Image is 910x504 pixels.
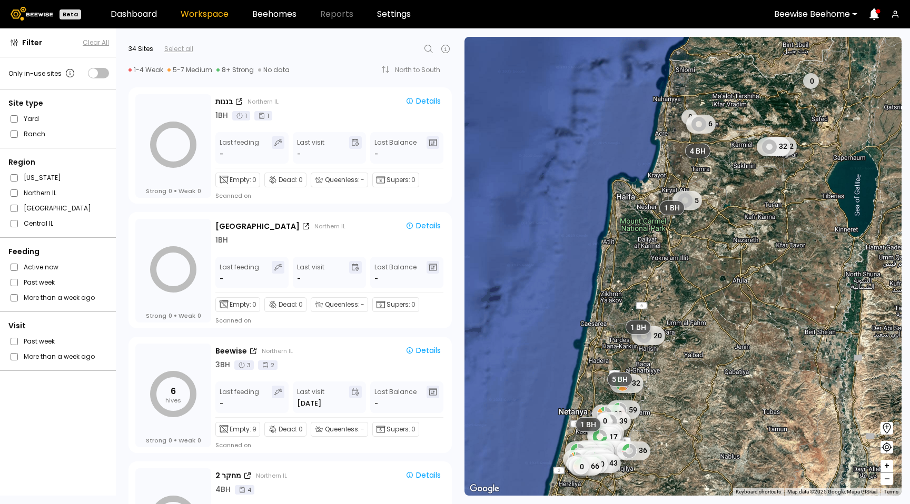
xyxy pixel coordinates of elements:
[374,149,378,159] span: -
[24,218,53,229] label: Central IL
[372,173,419,187] div: Supers:
[787,489,877,495] span: Map data ©2025 Google, Mapa GISrael
[146,187,201,195] div: Strong Weak
[607,400,640,419] div: 59
[566,456,582,472] div: 0
[215,96,233,107] div: בננות
[181,10,229,18] a: Workspace
[215,484,231,495] div: 4 BH
[215,422,260,437] div: Empty:
[215,221,300,232] div: [GEOGRAPHIC_DATA]
[411,175,416,185] span: 0
[884,459,890,472] span: +
[630,322,646,332] span: 1 BH
[164,44,193,54] div: Select all
[297,398,321,409] div: [DATE]
[374,274,378,284] span: -
[299,300,303,309] span: 0
[311,422,368,437] div: Queenless:
[573,459,589,475] div: 0
[411,425,416,434] span: 0
[248,97,279,106] div: Northern IL
[22,37,42,48] span: Filter
[592,405,626,424] div: 38
[24,172,61,183] label: [US_STATE]
[83,38,109,47] button: Clear All
[361,300,364,309] span: -
[587,427,621,446] div: 17
[596,413,612,429] div: 0
[146,437,201,444] div: Strong Weak
[252,10,296,18] a: Beehomes
[11,7,53,21] img: Beewise logo
[401,95,445,108] button: Details
[252,425,256,434] span: 9
[197,437,201,444] span: 0
[220,398,224,409] div: -
[672,191,702,210] div: 5
[612,375,628,384] span: 5 BH
[167,66,212,74] div: 5-7 Medium
[374,386,417,409] div: Last Balance
[405,470,441,480] div: Details
[215,173,260,187] div: Empty:
[374,261,417,284] div: Last Balance
[587,454,621,473] div: 43
[361,175,364,185] span: -
[297,386,324,409] div: Last visit
[234,360,254,370] div: 3
[264,297,306,312] div: Dead:
[8,98,109,109] div: Site type
[884,472,890,486] span: –
[24,351,95,362] label: More than a week ago
[580,445,614,464] div: 42
[258,360,278,370] div: 2
[24,277,55,288] label: Past week
[314,222,345,230] div: Northern IL
[631,326,665,345] div: 20
[405,221,441,230] div: Details
[467,482,502,496] a: Open this area in Google Maps (opens a new window)
[197,187,201,195] span: 0
[395,67,448,73] div: North to South
[757,137,790,156] div: 32
[220,386,259,409] div: Last feeding
[736,488,781,496] button: Keyboard shortcuts
[372,422,419,437] div: Supers:
[575,440,609,459] div: 35
[565,441,599,460] div: 44
[297,136,324,159] div: Last visit
[582,450,616,469] div: 32
[215,297,260,312] div: Empty:
[169,187,172,195] span: 0
[299,425,303,434] span: 0
[252,175,256,185] span: 0
[215,191,251,200] div: Scanned on
[297,274,301,284] div: -
[401,469,445,482] button: Details
[24,203,91,214] label: [GEOGRAPHIC_DATA]
[405,96,441,106] div: Details
[881,460,893,472] button: +
[467,482,502,496] img: Google
[252,300,256,309] span: 0
[320,10,353,18] span: Reports
[262,347,293,355] div: Northern IL
[128,44,153,54] div: 34 Sites
[377,10,411,18] a: Settings
[311,173,368,187] div: Queenless:
[215,346,247,357] div: Beewise
[361,425,364,434] span: -
[297,261,324,284] div: Last visit
[24,336,55,347] label: Past week
[235,485,254,495] div: 4
[24,128,45,139] label: Ranch
[372,297,419,312] div: Supers:
[215,441,251,449] div: Scanned on
[686,115,716,134] div: 6
[311,297,368,312] div: Queenless:
[579,448,613,467] div: 37
[24,292,95,303] label: More than a week ago
[171,385,176,397] tspan: 6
